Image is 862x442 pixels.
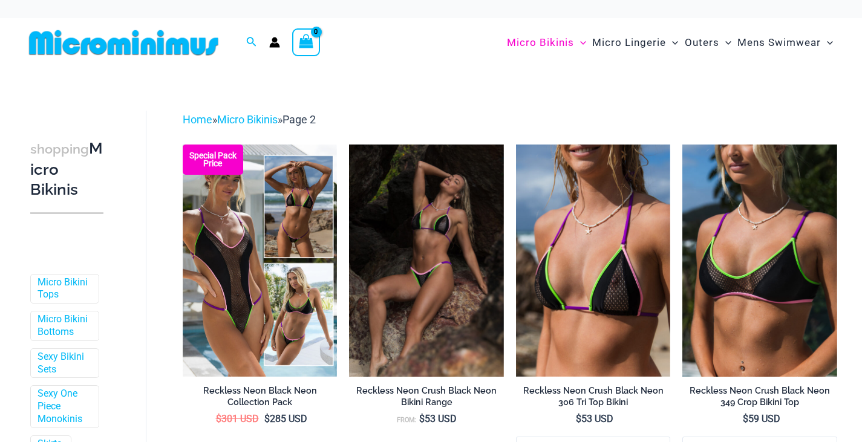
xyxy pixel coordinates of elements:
span: $ [743,413,748,424]
a: Reckless Neon Crush Black Neon 306 Tri Top 296 Cheeky 04Reckless Neon Crush Black Neon 349 Crop T... [349,145,504,376]
a: Reckless Neon Crush Black Neon 306 Tri Top 01Reckless Neon Crush Black Neon 306 Tri Top 296 Cheek... [516,145,671,376]
span: shopping [30,141,89,157]
span: Micro Bikinis [507,27,574,58]
a: OutersMenu ToggleMenu Toggle [682,24,734,61]
span: Menu Toggle [574,27,586,58]
span: Mens Swimwear [737,27,821,58]
a: Micro LingerieMenu ToggleMenu Toggle [589,24,681,61]
img: Reckless Neon Crush Black Neon 306 Tri Top 296 Cheeky 04 [349,145,504,376]
a: Reckless Neon Crush Black Neon 349 Crop Bikini Top [682,385,837,412]
img: MM SHOP LOGO FLAT [24,29,223,56]
a: Reckless Neon Crush Black Neon 306 Tri Top Bikini [516,385,671,412]
h2: Reckless Neon Crush Black Neon Bikini Range [349,385,504,408]
bdi: 53 USD [419,413,457,424]
a: Micro Bikinis [217,113,278,126]
h2: Reckless Neon Crush Black Neon 349 Crop Bikini Top [682,385,837,408]
img: Reckless Neon Crush Black Neon 349 Crop Top 02 [682,145,837,376]
span: Menu Toggle [719,27,731,58]
a: View Shopping Cart, empty [292,28,320,56]
a: Mens SwimwearMenu ToggleMenu Toggle [734,24,836,61]
a: Reckless Neon Crush Black Neon Bikini Range [349,385,504,412]
img: Collection Pack [183,145,338,376]
span: Page 2 [282,113,316,126]
span: Micro Lingerie [592,27,666,58]
span: Outers [685,27,719,58]
bdi: 301 USD [216,413,259,424]
span: From: [397,416,416,424]
span: Menu Toggle [821,27,833,58]
a: Micro Bikini Tops [38,276,90,302]
a: Micro Bikini Bottoms [38,313,90,339]
bdi: 285 USD [264,413,307,424]
span: $ [216,413,221,424]
b: Special Pack Price [183,152,243,167]
a: Reckless Neon Crush Black Neon 349 Crop Top 02Reckless Neon Crush Black Neon 349 Crop Top 01Reckl... [682,145,837,376]
img: Reckless Neon Crush Black Neon 306 Tri Top 01 [516,145,671,376]
span: Menu Toggle [666,27,678,58]
a: Micro BikinisMenu ToggleMenu Toggle [504,24,589,61]
a: Collection Pack Top BTop B [183,145,338,376]
a: Account icon link [269,37,280,48]
h2: Reckless Neon Crush Black Neon 306 Tri Top Bikini [516,385,671,408]
bdi: 59 USD [743,413,780,424]
a: Sexy Bikini Sets [38,351,90,376]
bdi: 53 USD [576,413,613,424]
span: $ [264,413,270,424]
h3: Micro Bikinis [30,138,103,200]
span: $ [419,413,425,424]
span: $ [576,413,581,424]
a: Reckless Neon Black Neon Collection Pack [183,385,338,412]
h2: Reckless Neon Black Neon Collection Pack [183,385,338,408]
a: Home [183,113,212,126]
a: Search icon link [246,35,257,50]
nav: Site Navigation [502,22,838,63]
a: Sexy One Piece Monokinis [38,388,90,425]
span: » » [183,113,316,126]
